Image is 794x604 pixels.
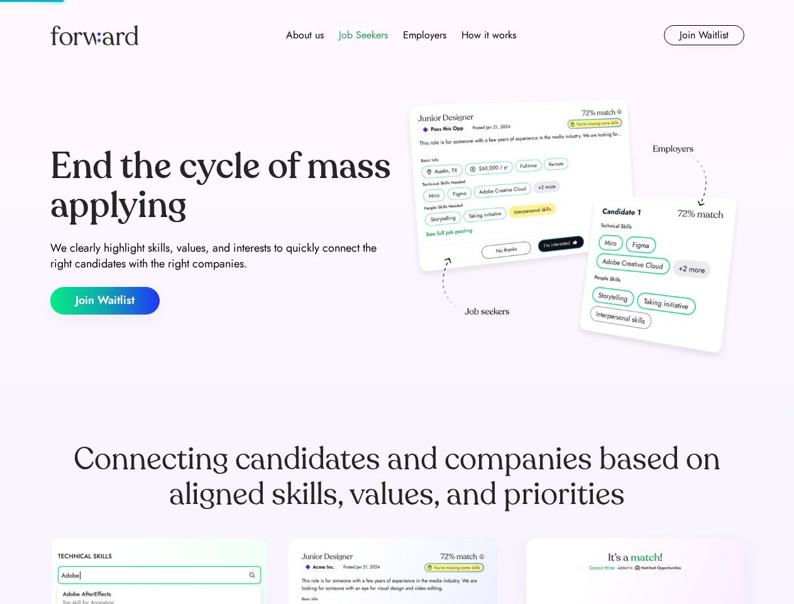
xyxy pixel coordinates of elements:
[403,28,446,43] div: Employers
[461,28,516,43] div: How it works
[50,25,138,45] img: Forward logo
[664,25,744,45] button: Join Waitlist
[286,28,324,43] div: About us
[339,28,388,43] div: Job Seekers
[50,240,392,272] div: We clearly highlight skills, values, and interests to quickly connect the right candidates with t...
[50,147,392,225] div: End the cycle of mass applying
[50,442,744,512] div: Connecting candidates and companies based on aligned skills, values, and priorities
[402,96,744,366] img: hero-image.png
[50,287,160,315] button: Join Waitlist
